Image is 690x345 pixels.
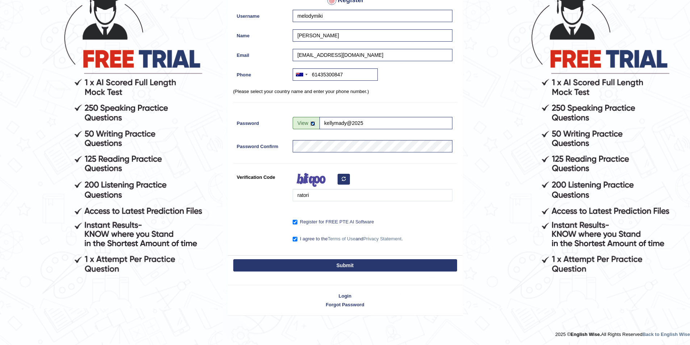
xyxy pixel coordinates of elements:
a: Forgot Password [228,301,463,308]
input: I agree to theTerms of UseandPrivacy Statement. [293,237,297,241]
label: Email [233,49,289,59]
input: Show/Hide Password [310,121,315,126]
button: Submit [233,259,457,272]
div: 2025 © All Rights Reserved [555,327,690,338]
label: I agree to the and . [293,235,403,243]
label: Phone [233,68,289,78]
strong: English Wise. [570,332,601,337]
a: Terms of Use [328,236,356,241]
label: Password Confirm [233,140,289,150]
input: Register for FREE PTE AI Software [293,220,297,224]
input: +61 412 345 678 [293,68,378,81]
label: Verification Code [233,171,289,181]
label: Password [233,117,289,127]
label: Username [233,10,289,20]
label: Name [233,29,289,39]
div: Australia: +61 [293,69,310,80]
p: (Please select your country name and enter your phone number.) [233,88,457,95]
a: Privacy Statement [363,236,402,241]
a: Back to English Wise [643,332,690,337]
a: Login [228,293,463,299]
label: Register for FREE PTE AI Software [293,218,374,226]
